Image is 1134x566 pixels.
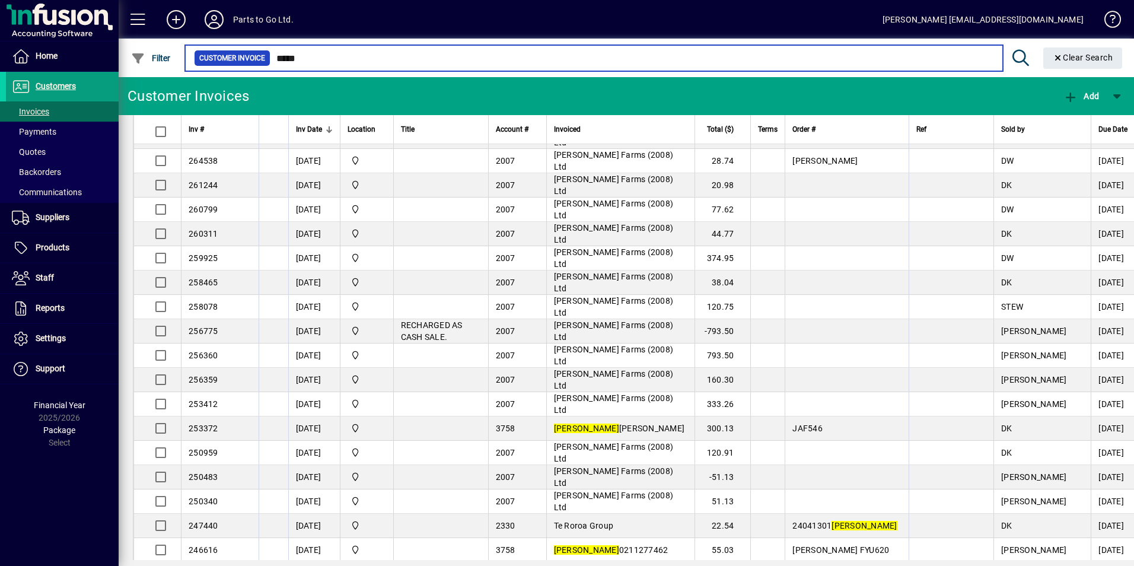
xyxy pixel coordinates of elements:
[792,424,823,433] span: JAF546
[189,205,218,214] span: 260799
[554,521,614,530] span: Te Roroa Group
[36,81,76,91] span: Customers
[189,123,204,136] span: Inv #
[288,368,340,392] td: [DATE]
[348,300,386,313] span: DAE - Bulk Store
[695,465,751,489] td: -51.13
[554,369,674,390] span: [PERSON_NAME] Farms (2008) Ltd
[1063,91,1099,101] span: Add
[1001,521,1012,530] span: DK
[348,123,375,136] span: Location
[496,497,515,506] span: 2007
[554,223,674,244] span: [PERSON_NAME] Farms (2008) Ltd
[348,252,386,265] span: DAE - Bulk Store
[36,333,66,343] span: Settings
[6,142,119,162] a: Quotes
[496,253,515,263] span: 2007
[496,302,515,311] span: 2007
[288,392,340,416] td: [DATE]
[496,424,515,433] span: 3758
[695,173,751,198] td: 20.98
[12,187,82,197] span: Communications
[1001,205,1014,214] span: DW
[288,319,340,344] td: [DATE]
[554,424,685,433] span: [PERSON_NAME]
[496,123,539,136] div: Account #
[695,489,751,514] td: 51.13
[695,441,751,465] td: 120.91
[1060,85,1102,107] button: Add
[554,393,674,415] span: [PERSON_NAME] Farms (2008) Ltd
[496,399,515,409] span: 2007
[1001,472,1066,482] span: [PERSON_NAME]
[6,42,119,71] a: Home
[695,416,751,441] td: 300.13
[695,344,751,368] td: 793.50
[496,278,515,287] span: 2007
[496,229,515,239] span: 2007
[792,545,889,555] span: [PERSON_NAME] FYU620
[128,47,174,69] button: Filter
[1001,497,1066,506] span: [PERSON_NAME]
[695,246,751,271] td: 374.95
[189,180,218,190] span: 261244
[34,400,85,410] span: Financial Year
[1001,326,1066,336] span: [PERSON_NAME]
[6,122,119,142] a: Payments
[554,272,674,293] span: [PERSON_NAME] Farms (2008) Ltd
[12,167,61,177] span: Backorders
[496,545,515,555] span: 3758
[496,180,515,190] span: 2007
[189,253,218,263] span: 259925
[695,368,751,392] td: 160.30
[12,107,49,116] span: Invoices
[832,521,897,530] em: [PERSON_NAME]
[288,538,340,562] td: [DATE]
[6,101,119,122] a: Invoices
[6,324,119,354] a: Settings
[189,326,218,336] span: 256775
[199,52,265,64] span: Customer Invoice
[348,154,386,167] span: DAE - Bulk Store
[1098,123,1127,136] span: Due Date
[554,320,674,342] span: [PERSON_NAME] Farms (2008) Ltd
[348,373,386,386] span: DAE - Bulk Store
[348,495,386,508] span: DAE - Bulk Store
[348,123,386,136] div: Location
[288,222,340,246] td: [DATE]
[6,203,119,233] a: Suppliers
[189,545,218,555] span: 246616
[348,349,386,362] span: DAE - Bulk Store
[189,497,218,506] span: 250340
[288,344,340,368] td: [DATE]
[554,491,674,512] span: [PERSON_NAME] Farms (2008) Ltd
[916,123,987,136] div: Ref
[12,147,46,157] span: Quotes
[189,472,218,482] span: 250483
[554,150,674,171] span: [PERSON_NAME] Farms (2008) Ltd
[554,466,674,488] span: [PERSON_NAME] Farms (2008) Ltd
[695,295,751,319] td: 120.75
[496,351,515,360] span: 2007
[883,10,1084,29] div: [PERSON_NAME] [EMAIL_ADDRESS][DOMAIN_NAME]
[189,399,218,409] span: 253412
[157,9,195,30] button: Add
[288,198,340,222] td: [DATE]
[695,149,751,173] td: 28.74
[916,123,926,136] span: Ref
[36,51,58,61] span: Home
[131,53,171,63] span: Filter
[1001,302,1023,311] span: STEW
[36,273,54,282] span: Staff
[348,325,386,338] span: DAE - Bulk Store
[6,263,119,293] a: Staff
[401,320,463,342] span: RECHARGED AS CASH SALE.
[348,398,386,411] span: DAE - Bulk Store
[288,149,340,173] td: [DATE]
[288,465,340,489] td: [DATE]
[348,422,386,435] span: DAE - Bulk Store
[1095,2,1119,41] a: Knowledge Base
[6,354,119,384] a: Support
[36,212,69,222] span: Suppliers
[189,278,218,287] span: 258465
